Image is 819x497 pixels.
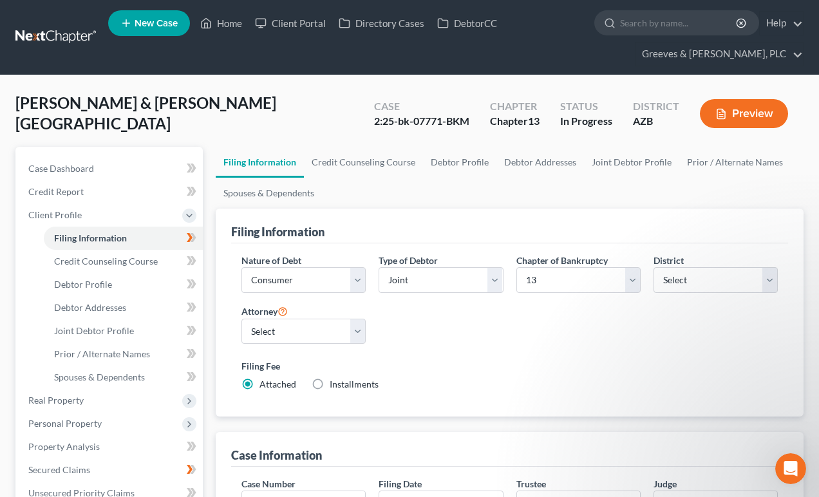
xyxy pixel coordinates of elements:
span: Real Property [28,395,84,406]
a: Home [194,12,249,35]
div: AZB [633,114,679,129]
label: Judge [654,477,677,491]
div: Chapter [490,114,540,129]
span: Installments [330,379,379,389]
div: Status [560,99,612,114]
span: Attached [259,379,296,389]
label: Case Number [241,477,296,491]
a: Joint Debtor Profile [584,147,679,178]
span: Property Analysis [28,441,100,452]
a: Credit Counseling Course [304,147,423,178]
span: Spouses & Dependents [54,371,145,382]
span: New Case [135,19,178,28]
label: Chapter of Bankruptcy [516,254,608,267]
div: Case [374,99,469,114]
a: Debtor Addresses [496,147,584,178]
label: Filing Date [379,477,422,491]
span: Debtor Addresses [54,302,126,313]
a: Directory Cases [332,12,431,35]
a: Property Analysis [18,435,203,458]
div: Filing Information [231,224,325,239]
a: Debtor Profile [423,147,496,178]
label: Nature of Debt [241,254,301,267]
a: Filing Information [44,227,203,250]
div: District [633,99,679,114]
span: 13 [528,115,540,127]
a: Case Dashboard [18,157,203,180]
a: Help [760,12,803,35]
a: Client Portal [249,12,332,35]
a: Debtor Addresses [44,296,203,319]
a: DebtorCC [431,12,504,35]
label: District [654,254,684,267]
label: Type of Debtor [379,254,438,267]
input: Search by name... [620,11,738,35]
div: 2:25-bk-07771-BKM [374,114,469,129]
a: Spouses & Dependents [216,178,322,209]
a: Secured Claims [18,458,203,482]
button: Preview [700,99,788,128]
span: Filing Information [54,232,127,243]
div: Case Information [231,447,322,463]
span: Client Profile [28,209,82,220]
span: Secured Claims [28,464,90,475]
a: Prior / Alternate Names [679,147,791,178]
span: Joint Debtor Profile [54,325,134,336]
a: Prior / Alternate Names [44,342,203,366]
label: Filing Fee [241,359,778,373]
span: [PERSON_NAME] & [PERSON_NAME][GEOGRAPHIC_DATA] [15,93,276,133]
span: Personal Property [28,418,102,429]
a: Spouses & Dependents [44,366,203,389]
div: Chapter [490,99,540,114]
a: Credit Report [18,180,203,203]
label: Trustee [516,477,546,491]
span: Debtor Profile [54,279,112,290]
a: Debtor Profile [44,273,203,296]
span: Case Dashboard [28,163,94,174]
a: Joint Debtor Profile [44,319,203,342]
label: Attorney [241,303,288,319]
a: Credit Counseling Course [44,250,203,273]
a: Greeves & [PERSON_NAME], PLC [635,42,803,66]
span: Prior / Alternate Names [54,348,150,359]
iframe: Intercom live chat [775,453,806,484]
span: Credit Counseling Course [54,256,158,267]
span: Credit Report [28,186,84,197]
div: In Progress [560,114,612,129]
a: Filing Information [216,147,304,178]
